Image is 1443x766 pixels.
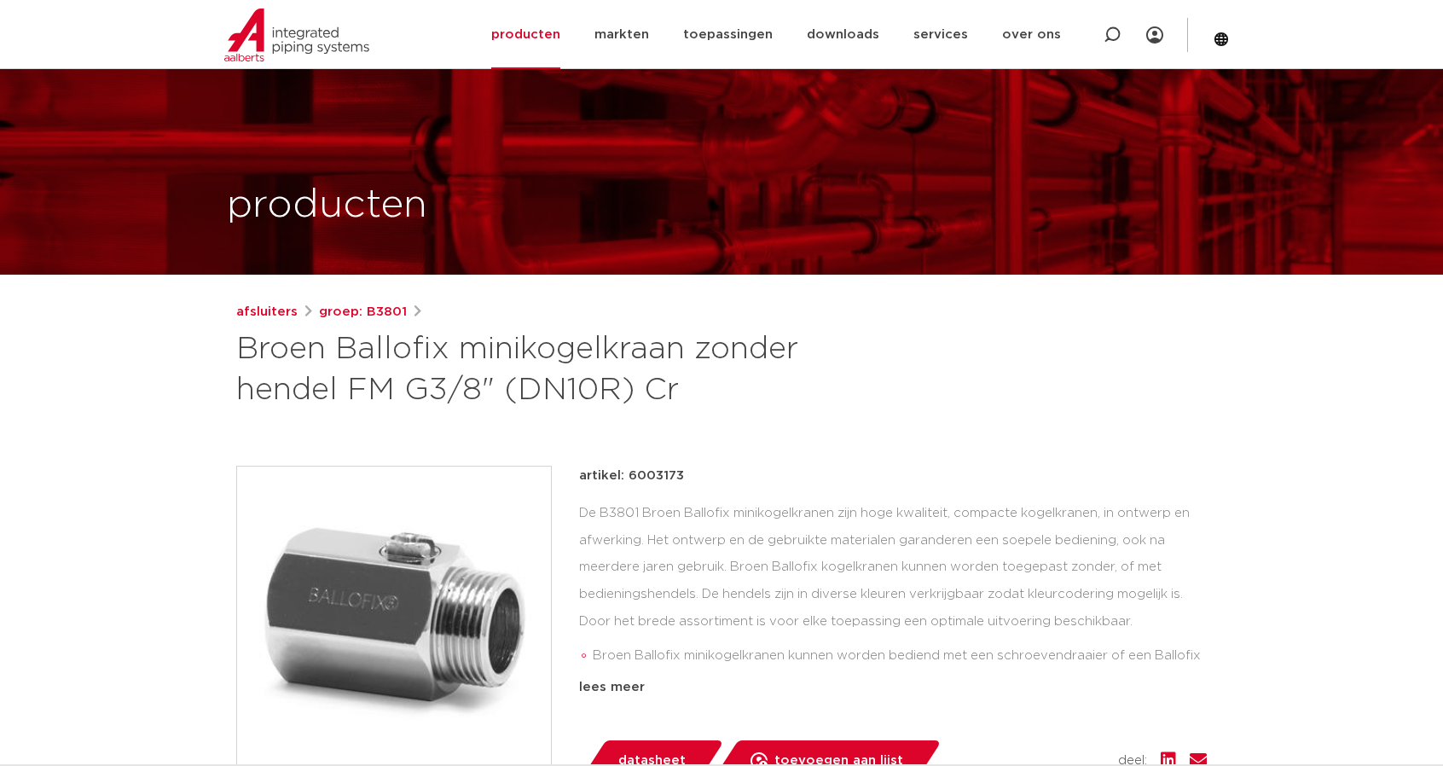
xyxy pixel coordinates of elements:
div: De B3801 Broen Ballofix minikogelkranen zijn hoge kwaliteit, compacte kogelkranen, in ontwerp en ... [579,500,1207,670]
a: groep: B3801 [319,302,407,322]
p: artikel: 6003173 [579,466,684,486]
h1: Broen Ballofix minikogelkraan zonder hendel FM G3/8" (DN10R) Cr [236,329,877,411]
li: Broen Ballofix minikogelkranen kunnen worden bediend met een schroevendraaier of een Ballofix hendel [593,642,1207,697]
a: afsluiters [236,302,298,322]
h1: producten [227,178,427,233]
div: lees meer [579,677,1207,698]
